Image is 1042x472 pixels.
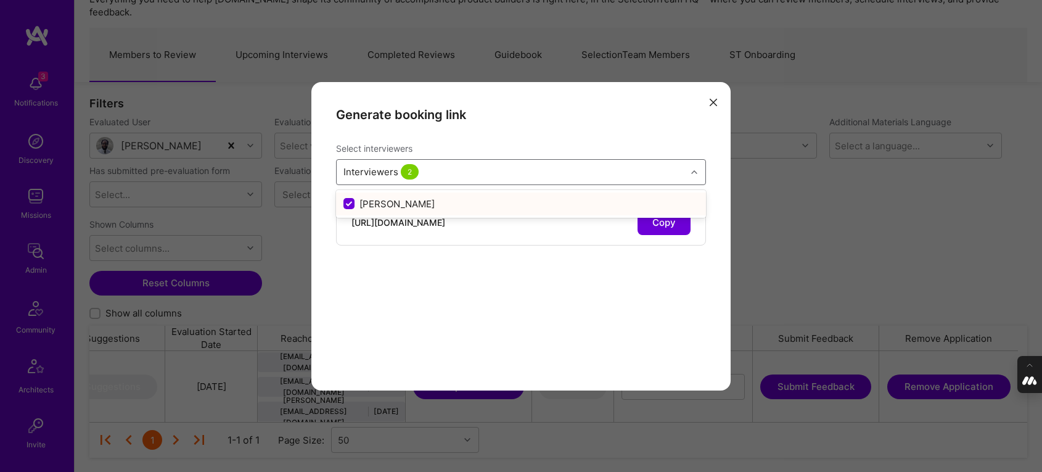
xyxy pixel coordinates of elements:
[710,99,717,106] i: icon Close
[691,169,697,175] i: icon Chevron
[351,217,628,229] div: [URL][DOMAIN_NAME]
[336,107,706,123] div: Generate booking link
[343,197,699,210] div: [PERSON_NAME]
[638,210,691,235] button: Copy
[336,143,412,154] label: Select interviewers
[401,164,419,180] span: 2
[311,82,731,391] div: modal
[340,163,424,181] div: Interviewers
